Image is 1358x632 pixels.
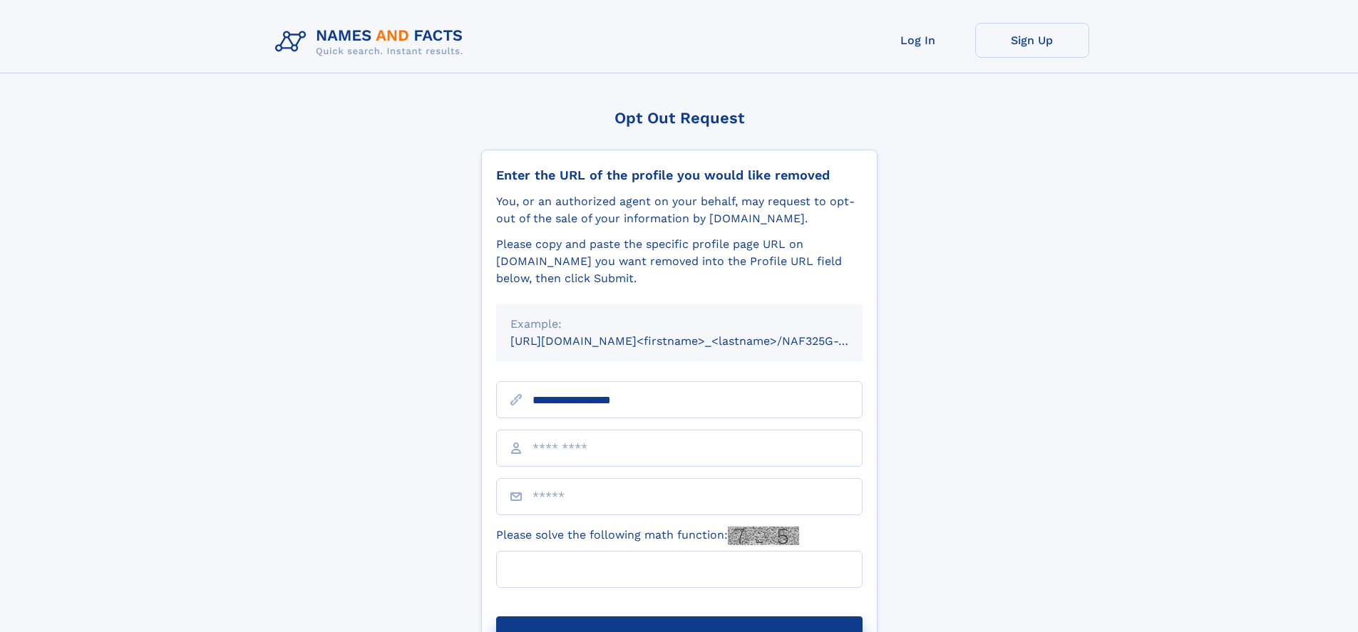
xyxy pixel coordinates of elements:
div: Enter the URL of the profile you would like removed [496,167,863,183]
div: Opt Out Request [481,109,878,127]
div: You, or an authorized agent on your behalf, may request to opt-out of the sale of your informatio... [496,193,863,227]
a: Sign Up [975,23,1089,58]
img: Logo Names and Facts [269,23,475,61]
small: [URL][DOMAIN_NAME]<firstname>_<lastname>/NAF325G-xxxxxxxx [510,334,890,348]
div: Please copy and paste the specific profile page URL on [DOMAIN_NAME] you want removed into the Pr... [496,236,863,287]
div: Example: [510,316,848,333]
label: Please solve the following math function: [496,527,799,545]
a: Log In [861,23,975,58]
